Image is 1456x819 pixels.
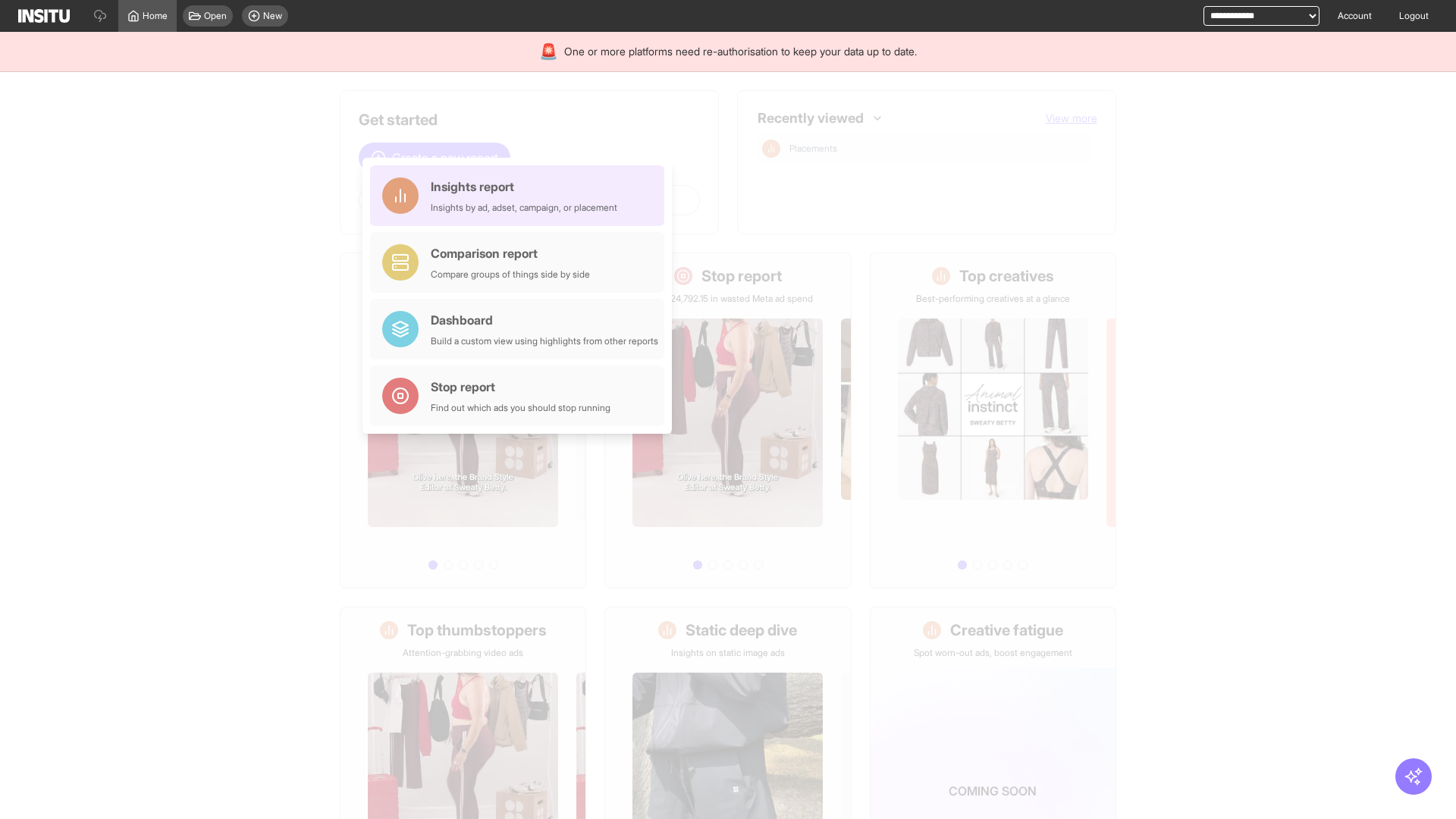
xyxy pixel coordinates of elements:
div: Build a custom view using highlights from other reports [431,335,658,347]
div: Comparison report [431,244,590,262]
div: Find out which ads you should stop running [431,402,610,414]
div: Compare groups of things side by side [431,268,590,281]
div: Insights by ad, adset, campaign, or placement [431,202,617,214]
span: Home [143,10,168,22]
div: Insights report [431,177,617,196]
div: Dashboard [431,311,658,329]
div: Stop report [431,378,610,396]
span: New [263,10,282,22]
div: 🚨 [539,41,558,62]
span: Open [204,10,227,22]
img: Logo [18,9,70,23]
span: One or more platforms need re-authorisation to keep your data up to date. [564,44,917,59]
